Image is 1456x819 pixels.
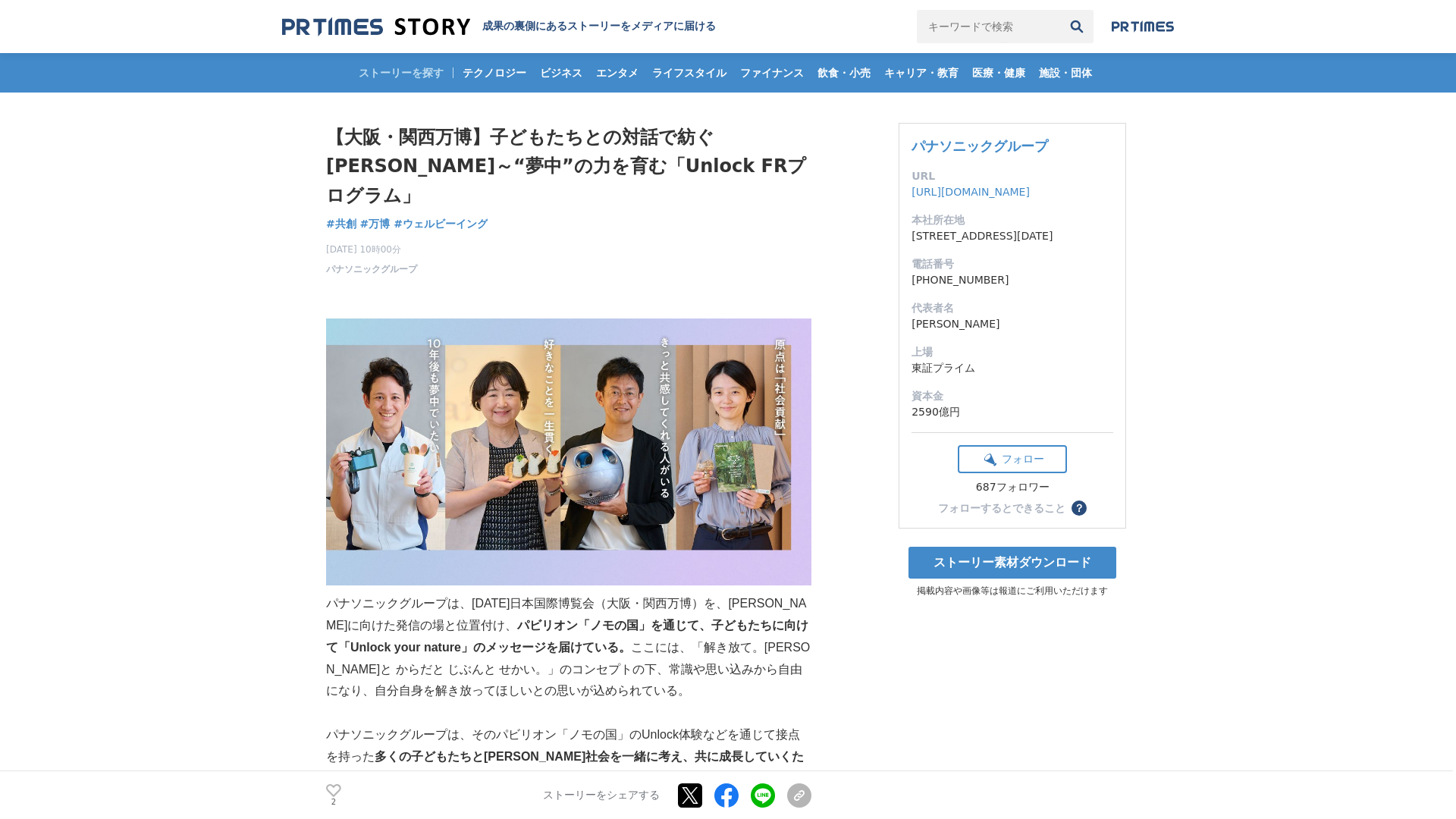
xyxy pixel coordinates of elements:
img: thumbnail_fed14c90-9cfb-11f0-989e-f74f68390ef9.jpg [326,318,811,585]
input: キーワードで検索 [917,10,1060,43]
a: テクノロジー [457,53,532,93]
span: 施設・団体 [1033,66,1098,80]
dt: 電話番号 [912,256,1113,272]
dd: [PHONE_NUMBER] [912,272,1113,288]
p: パナソニックグループは、[DATE]日本国際博覧会（大阪・関西万博）を、[PERSON_NAME]に向けた発信の場と位置付け、 ここには、「解き放て。[PERSON_NAME]と からだと じぶ... [326,593,811,702]
a: パナソニックグループ [326,262,417,276]
a: ファイナンス [734,53,810,93]
a: エンタメ [590,53,645,93]
a: パナソニックグループ [912,138,1048,154]
span: #万博 [360,217,391,231]
a: #万博 [360,216,391,232]
span: ビジネス [534,66,588,80]
span: ？ [1074,503,1084,513]
dt: 代表者名 [912,300,1113,316]
strong: 多くの子どもたちと[PERSON_NAME]社会を一緒に考え、共に成長していくために「Unlock FR（※）プログラム」を企画。その一つが、万博連動企画として展開するオンライン探求プログラム「... [326,750,811,807]
dt: URL [912,168,1113,184]
div: フォローするとできること [938,503,1065,513]
span: エンタメ [590,66,645,80]
dt: 資本金 [912,388,1113,404]
a: 医療・健康 [966,53,1031,93]
img: prtimes [1112,20,1174,33]
dd: 東証プライム [912,360,1113,376]
a: #ウェルビーイング [394,216,488,232]
a: 施設・団体 [1033,53,1098,93]
span: 医療・健康 [966,66,1031,80]
dt: 上場 [912,344,1113,360]
p: ストーリーをシェアする [543,789,660,802]
a: 飲食・小売 [811,53,877,93]
button: 検索 [1060,10,1094,43]
a: ストーリー素材ダウンロード [908,547,1116,579]
div: 687フォロワー [958,481,1067,494]
h1: 【大阪・関西万博】子どもたちとの対話で紡ぐ[PERSON_NAME]～“夢中”の力を育む「Unlock FRプログラム」 [326,123,811,210]
p: 2 [326,799,341,806]
a: 成果の裏側にあるストーリーをメディアに届ける 成果の裏側にあるストーリーをメディアに届ける [282,17,716,37]
dd: [STREET_ADDRESS][DATE] [912,228,1113,244]
p: 掲載内容や画像等は報道にご利用いただけます [899,585,1126,598]
a: [URL][DOMAIN_NAME] [912,186,1030,198]
span: テクノロジー [457,66,532,80]
span: キャリア・教育 [878,66,965,80]
strong: パビリオン「ノモの国」を通じて、子どもたちに向けて「Unlock your nature」のメッセージを届けている。 [326,619,808,654]
a: ビジネス [534,53,588,93]
a: #共創 [326,216,356,232]
span: #共創 [326,217,356,231]
button: ？ [1072,500,1087,516]
span: #ウェルビーイング [394,217,488,231]
span: 飲食・小売 [811,66,877,80]
a: キャリア・教育 [878,53,965,93]
dt: 本社所在地 [912,212,1113,228]
dd: [PERSON_NAME] [912,316,1113,332]
img: 成果の裏側にあるストーリーをメディアに届ける [282,17,470,37]
button: フォロー [958,445,1067,473]
span: [DATE] 10時00分 [326,243,417,256]
span: ファイナンス [734,66,810,80]
a: ライフスタイル [646,53,733,93]
dd: 2590億円 [912,404,1113,420]
span: ライフスタイル [646,66,733,80]
h2: 成果の裏側にあるストーリーをメディアに届ける [482,20,716,33]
